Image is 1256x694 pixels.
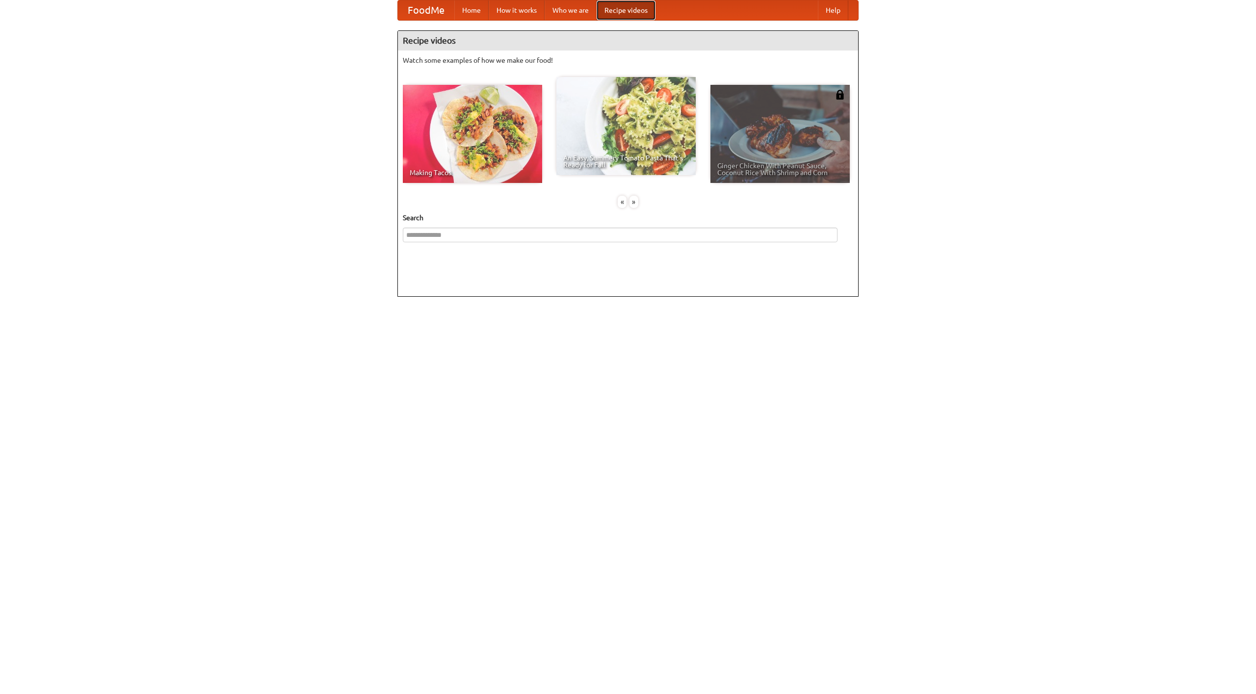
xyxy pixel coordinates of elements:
h4: Recipe videos [398,31,858,51]
a: An Easy, Summery Tomato Pasta That's Ready for Fall [556,77,696,175]
span: An Easy, Summery Tomato Pasta That's Ready for Fall [563,154,689,168]
h5: Search [403,213,853,223]
a: Recipe videos [597,0,655,20]
div: « [618,196,627,208]
p: Watch some examples of how we make our food! [403,55,853,65]
a: FoodMe [398,0,454,20]
a: Home [454,0,489,20]
a: Making Tacos [403,85,542,183]
a: Help [818,0,848,20]
a: Who we are [545,0,597,20]
a: How it works [489,0,545,20]
img: 483408.png [835,90,845,100]
div: » [629,196,638,208]
span: Making Tacos [410,169,535,176]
